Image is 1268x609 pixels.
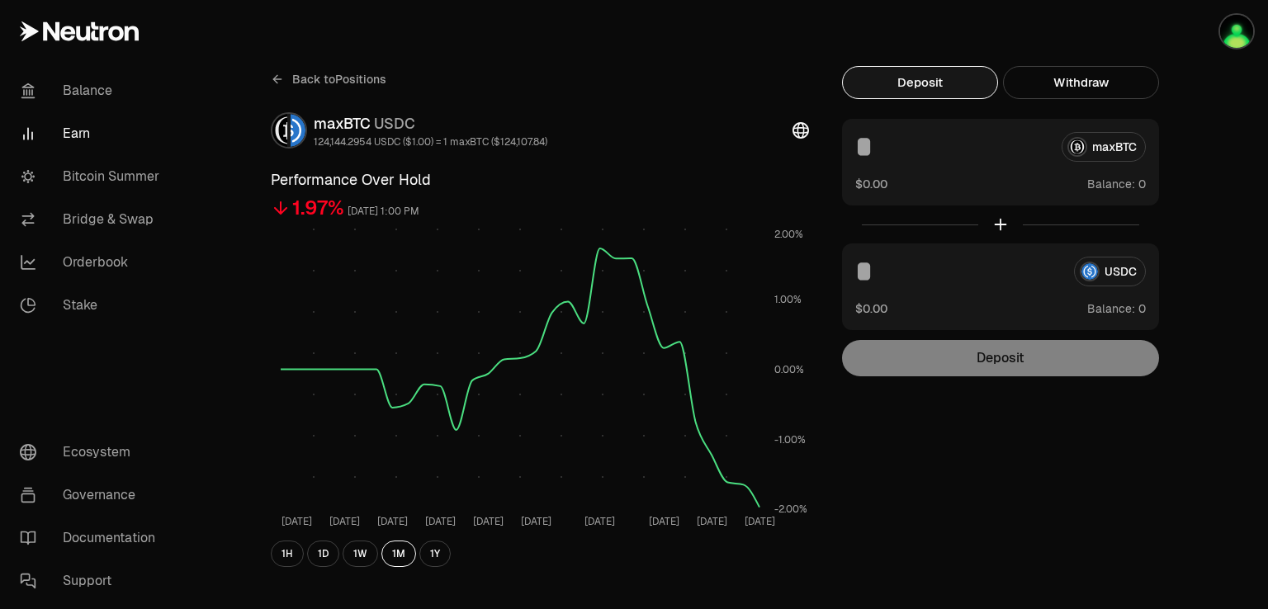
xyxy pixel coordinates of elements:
a: Back toPositions [271,66,386,92]
a: Documentation [7,517,178,559]
tspan: [DATE] [329,515,360,528]
tspan: [DATE] [473,515,504,528]
a: Governance [7,474,178,517]
div: [DATE] 1:00 PM [348,202,419,221]
tspan: [DATE] [697,515,727,528]
button: $0.00 [855,175,887,192]
a: Bridge & Swap [7,198,178,241]
span: Balance: [1087,300,1135,317]
button: 1H [271,541,304,567]
tspan: 2.00% [774,228,803,241]
tspan: [DATE] [745,515,775,528]
a: Orderbook [7,241,178,284]
a: Balance [7,69,178,112]
a: Earn [7,112,178,155]
span: Balance: [1087,176,1135,192]
button: 1W [343,541,378,567]
tspan: [DATE] [425,515,456,528]
tspan: [DATE] [521,515,551,528]
span: Back to Positions [292,71,386,87]
button: Withdraw [1003,66,1159,99]
img: USDC Logo [291,114,305,147]
tspan: [DATE] [584,515,615,528]
a: Ecosystem [7,431,178,474]
tspan: 0.00% [774,363,804,376]
a: Support [7,559,178,602]
button: 1D [307,541,339,567]
tspan: [DATE] [649,515,679,528]
button: $0.00 [855,300,887,317]
div: maxBTC [314,112,547,135]
img: maxBTC Logo [272,114,287,147]
tspan: [DATE] [377,515,408,528]
button: Deposit [842,66,998,99]
button: 1Y [419,541,451,567]
div: 1.97% [292,195,344,221]
a: Bitcoin Summer [7,155,178,198]
tspan: -2.00% [774,503,807,516]
span: USDC [374,114,415,133]
h3: Performance Over Hold [271,168,809,191]
button: 1M [381,541,416,567]
a: Stake [7,284,178,327]
div: 124,144.2954 USDC ($1.00) = 1 maxBTC ($124,107.84) [314,135,547,149]
tspan: -1.00% [774,433,806,446]
tspan: [DATE] [282,515,312,528]
tspan: 1.00% [774,293,802,306]
img: Wallet 1 [1220,15,1253,48]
